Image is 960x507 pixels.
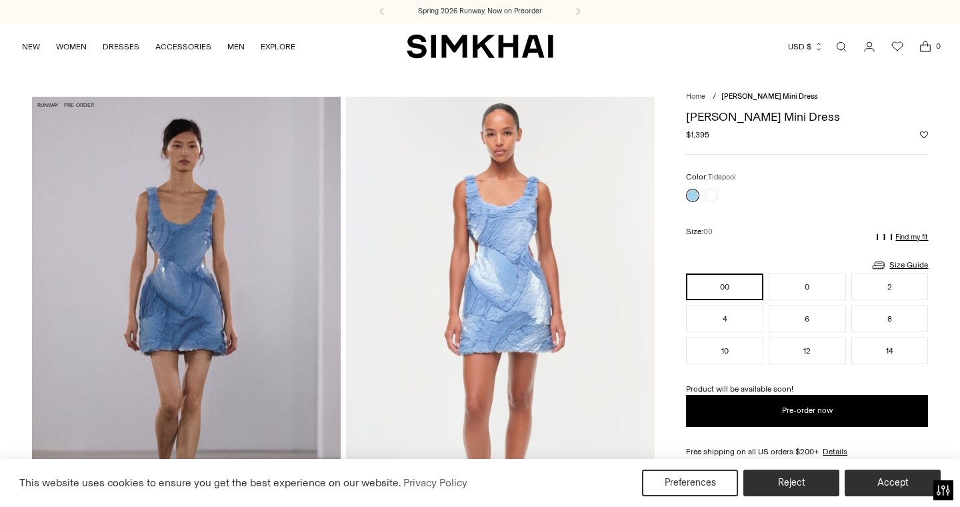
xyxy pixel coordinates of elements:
[407,33,553,59] a: SIMKHAI
[261,32,295,61] a: EXPLORE
[851,338,929,364] button: 14
[686,225,713,238] label: Size:
[708,173,736,181] span: Tidepool
[686,274,763,300] button: 00
[11,456,134,496] iframe: Sign Up via Text for Offers
[769,338,846,364] button: 12
[686,306,763,332] button: 4
[884,33,911,60] a: Wishlist
[851,306,929,332] button: 8
[686,111,928,123] h1: [PERSON_NAME] Mini Dress
[788,32,823,61] button: USD $
[686,383,928,395] p: Product will be available soon!
[155,32,211,61] a: ACCESSORIES
[686,129,709,141] span: $1,395
[743,470,839,496] button: Reject
[871,257,928,274] a: Size Guide
[642,470,738,496] button: Preferences
[823,446,847,458] a: Details
[851,274,929,300] button: 2
[686,395,928,427] button: Add to Bag
[686,171,736,183] label: Color:
[19,476,401,489] span: This website uses cookies to ensure you get the best experience on our website.
[912,33,939,60] a: Open cart modal
[713,91,716,103] div: /
[828,33,855,60] a: Open search modal
[227,32,245,61] a: MEN
[769,274,846,300] button: 0
[721,92,817,101] span: [PERSON_NAME] Mini Dress
[103,32,139,61] a: DRESSES
[22,32,40,61] a: NEW
[856,33,883,60] a: Go to the account page
[686,446,928,458] div: Free shipping on all US orders $200+
[56,32,87,61] a: WOMEN
[845,470,941,496] button: Accept
[769,306,846,332] button: 6
[932,40,944,52] span: 0
[703,227,713,236] span: 00
[686,338,763,364] button: 10
[686,91,928,103] nav: breadcrumbs
[686,92,705,101] a: Home
[401,473,469,493] a: Privacy Policy (opens in a new tab)
[782,405,833,416] span: Pre-order now
[920,131,928,139] button: Add to Wishlist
